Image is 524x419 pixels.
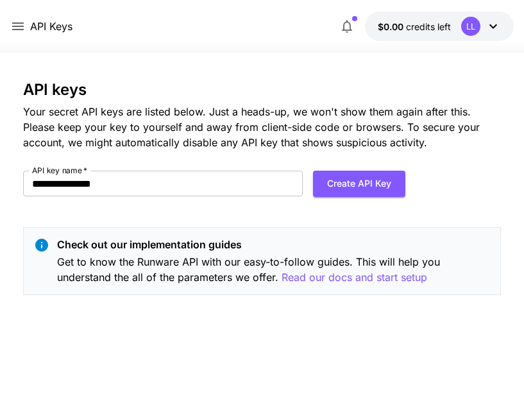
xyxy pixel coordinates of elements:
p: Check out our implementation guides [57,237,490,252]
p: Get to know the Runware API with our easy-to-follow guides. This will help you understand the all... [57,254,490,286]
div: $0.00 [378,20,451,33]
button: $0.00LL [365,12,514,41]
h3: API keys [23,81,501,99]
span: credits left [406,21,451,32]
nav: breadcrumb [30,19,72,34]
button: Read our docs and start setup [282,269,427,286]
p: Your secret API keys are listed below. Just a heads-up, we won't show them again after this. Plea... [23,104,501,150]
span: $0.00 [378,21,406,32]
a: API Keys [30,19,72,34]
iframe: Chat Widget [460,357,524,419]
label: API key name [32,165,87,176]
button: Create API Key [313,171,405,197]
div: LL [461,17,480,36]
